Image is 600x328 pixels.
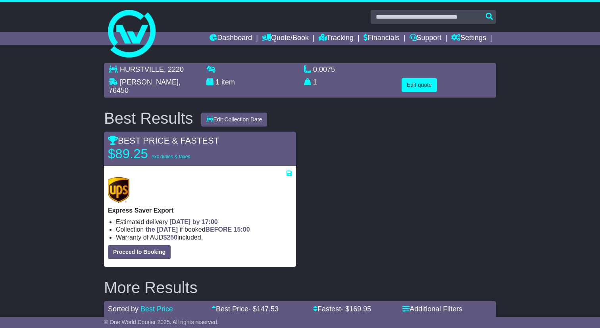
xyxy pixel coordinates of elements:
[109,78,181,95] span: , 76450
[410,32,442,45] a: Support
[313,78,317,86] span: 1
[313,65,335,73] span: 0.0075
[341,305,371,313] span: - $
[221,78,235,86] span: item
[108,207,292,214] p: Express Saver Export
[100,109,197,127] div: Best Results
[167,234,177,241] span: 250
[313,305,371,313] a: Fastest- $169.95
[152,154,190,159] span: exc duties & taxes
[402,78,437,92] button: Edit quote
[363,32,400,45] a: Financials
[120,65,164,73] span: HURSTVILLE
[257,305,279,313] span: 147.53
[146,226,178,233] span: the [DATE]
[108,245,171,259] button: Proceed to Booking
[215,78,219,86] span: 1
[108,305,138,313] span: Sorted by
[212,305,279,313] a: Best Price- $147.53
[163,234,177,241] span: $
[234,226,250,233] span: 15:00
[169,219,218,225] span: [DATE] by 17:00
[248,305,279,313] span: - $
[120,78,179,86] span: [PERSON_NAME]
[104,279,496,296] h2: More Results
[349,305,371,313] span: 169.95
[206,226,232,233] span: BEFORE
[146,226,250,233] span: if booked
[402,305,462,313] a: Additional Filters
[201,113,267,127] button: Edit Collection Date
[104,319,219,325] span: © One World Courier 2025. All rights reserved.
[108,146,207,162] p: $89.25
[116,218,292,226] li: Estimated delivery
[140,305,173,313] a: Best Price
[164,65,184,73] span: , 2220
[319,32,354,45] a: Tracking
[262,32,309,45] a: Quote/Book
[451,32,486,45] a: Settings
[116,226,292,233] li: Collection
[210,32,252,45] a: Dashboard
[108,136,219,146] span: BEST PRICE & FASTEST
[108,177,129,203] img: UPS (new): Express Saver Export
[116,234,292,241] li: Warranty of AUD included.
